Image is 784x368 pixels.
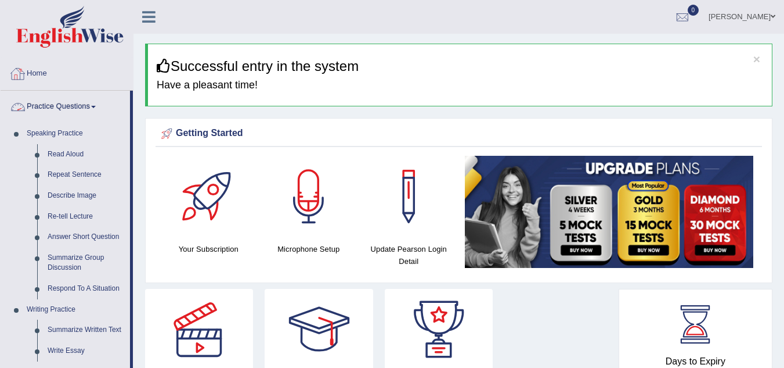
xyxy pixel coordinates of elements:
h4: Days to Expiry [632,356,759,367]
a: Respond To A Situation [42,278,130,299]
img: small5.jpg [465,156,754,268]
div: Getting Started [158,125,759,142]
button: × [753,53,760,65]
h4: Have a pleasant time! [157,80,763,91]
a: Summarize Written Text [42,320,130,341]
a: Re-tell Lecture [42,206,130,227]
h3: Successful entry in the system [157,59,763,74]
a: Writing Practice [21,299,130,320]
a: Speaking Practice [21,123,130,144]
a: Summarize Group Discussion [42,248,130,278]
h4: Update Pearson Login Detail [364,243,453,267]
a: Practice Questions [1,91,130,120]
h4: Microphone Setup [265,243,353,255]
a: Describe Image [42,185,130,206]
a: Write Essay [42,341,130,362]
a: Repeat Sentence [42,165,130,185]
a: Home [1,58,133,87]
h4: Your Subscription [164,243,253,255]
a: Answer Short Question [42,227,130,248]
span: 0 [688,5,699,16]
a: Read Aloud [42,144,130,165]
